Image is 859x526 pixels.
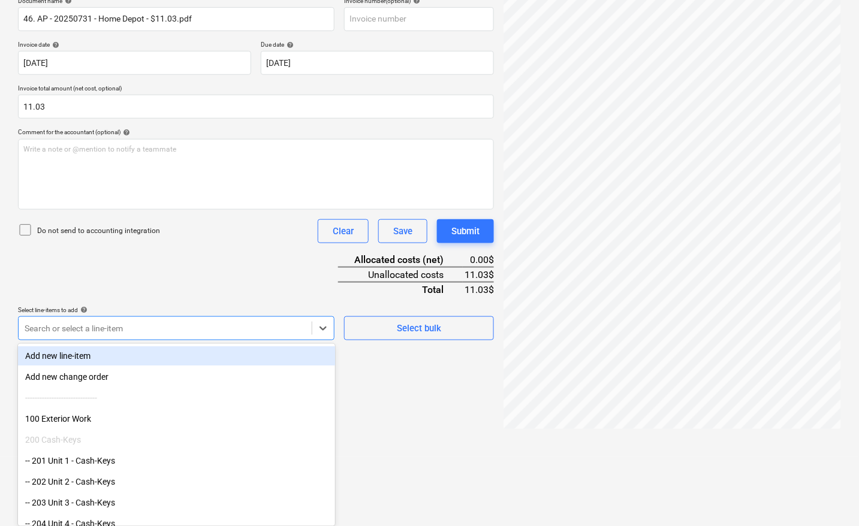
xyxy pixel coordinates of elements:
button: Clear [318,219,369,243]
div: 200 Cash-Keys [18,430,335,449]
button: Submit [437,219,494,243]
div: ------------------------------ [18,388,335,407]
iframe: Chat Widget [799,468,859,526]
input: Invoice total amount (net cost, optional) [18,95,494,119]
div: Unallocated costs [338,267,463,282]
p: Do not send to accounting integration [37,226,160,236]
button: Select bulk [344,316,494,340]
div: 100 Exterior Work [18,409,335,428]
span: help [78,306,88,313]
input: Document name [18,7,334,31]
input: Due date not specified [261,51,494,75]
div: Clear [333,223,354,239]
div: Select line-items to add [18,306,334,314]
div: 11.03$ [463,267,494,282]
div: Invoice date [18,41,251,49]
div: -- 202 Unit 2 - Cash-Keys [18,472,335,491]
div: -- 201 Unit 1 - Cash-Keys [18,451,335,470]
input: Invoice date not specified [18,51,251,75]
button: Save [378,219,427,243]
p: Invoice total amount (net cost, optional) [18,84,494,95]
div: Comment for the accountant (optional) [18,128,494,136]
span: help [50,41,59,49]
div: -- 203 Unit 3 - Cash-Keys [18,493,335,512]
span: help [120,129,130,136]
div: Select bulk [397,321,441,336]
div: Total [338,282,463,297]
div: Submit [451,223,480,239]
div: Due date [261,41,494,49]
input: Invoice number [344,7,494,31]
div: 0.00$ [463,253,494,267]
span: help [284,41,294,49]
div: 11.03$ [463,282,494,297]
div: Allocated costs (net) [338,253,463,267]
div: Add new change order [18,367,335,386]
div: Add new line-item [18,346,335,365]
div: Save [393,223,412,239]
